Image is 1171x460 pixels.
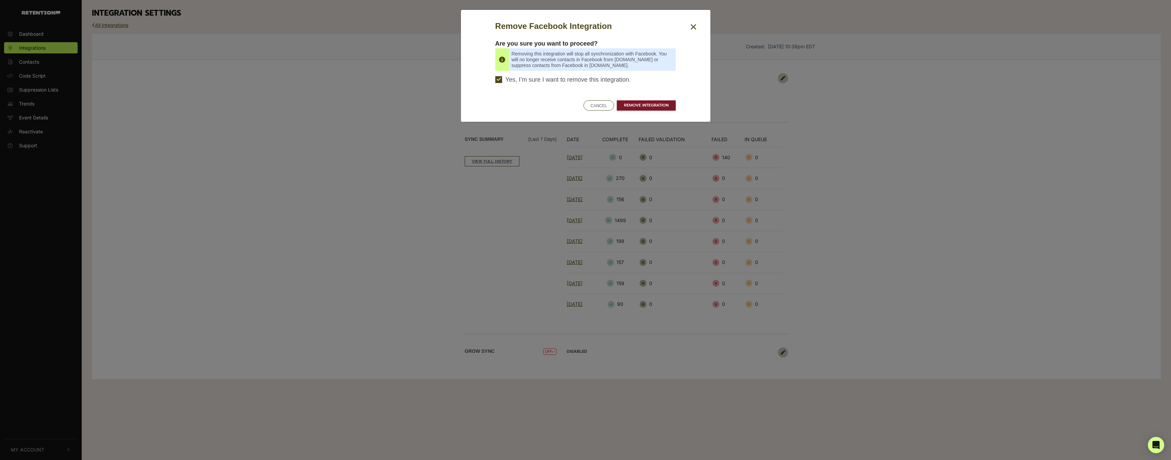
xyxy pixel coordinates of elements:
strong: Are you sure you want to proceed? [495,40,598,47]
button: Close [687,20,700,34]
button: CANCEL [583,100,614,111]
a: REMOVE INTEGRATION [617,100,676,111]
div: Open Intercom Messenger [1148,437,1164,453]
h5: Remove Facebook Integration [495,20,676,32]
span: Removing this integration will stop all synchronization with Facebook. You will no longer receive... [512,51,669,68]
span: Yes, I’m sure I want to remove this integration. [506,76,631,84]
